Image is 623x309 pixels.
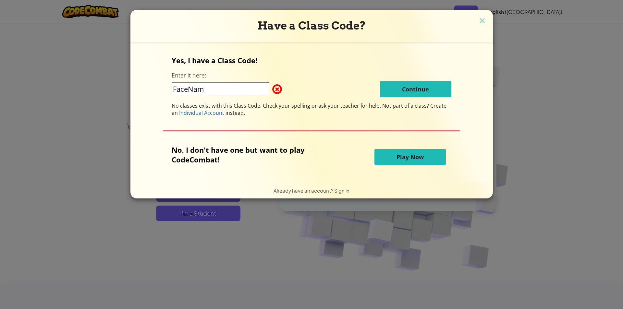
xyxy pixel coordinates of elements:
span: Individual Account [179,109,224,116]
button: Continue [380,81,451,97]
span: Not part of a class? Create an [172,102,446,116]
span: instead. [224,109,245,116]
button: Play Now [374,149,446,165]
span: No classes exist with this Class Code. Check your spelling or ask your teacher for help. [172,102,382,109]
p: No, I don't have one but want to play CodeCombat! [172,145,336,164]
img: close icon [478,16,486,26]
p: Yes, I have a Class Code! [172,55,451,65]
a: Sign in [334,187,349,194]
span: Already have an account? [274,187,334,194]
span: Have a Class Code? [258,19,366,32]
span: Play Now [397,153,424,161]
label: Enter it here: [172,71,206,79]
span: Continue [402,85,429,93]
